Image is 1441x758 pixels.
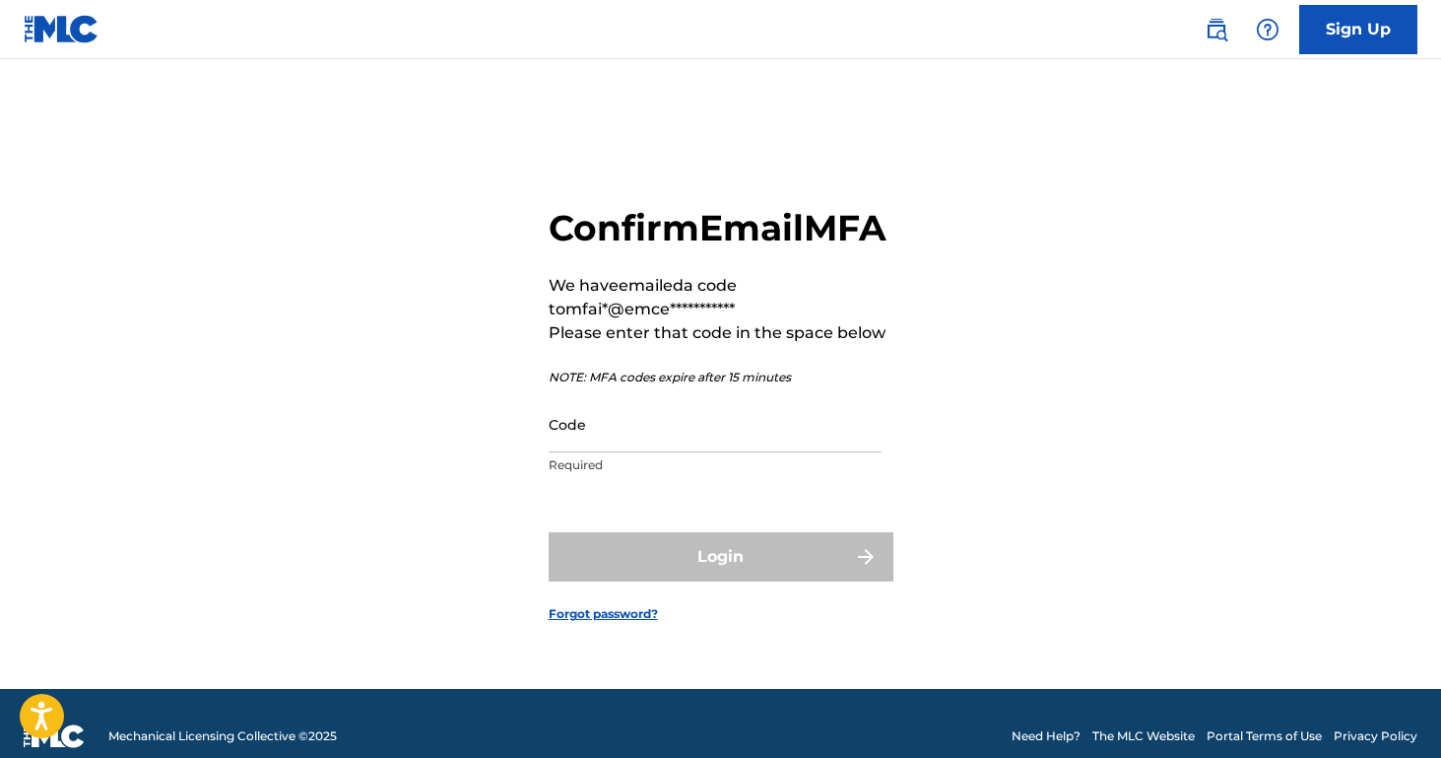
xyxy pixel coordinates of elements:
p: Required [549,456,882,474]
a: Portal Terms of Use [1207,727,1322,745]
div: Help [1248,10,1287,49]
img: search [1205,18,1228,41]
a: Privacy Policy [1334,727,1417,745]
img: logo [24,724,85,748]
img: help [1256,18,1279,41]
h2: Confirm Email MFA [549,206,893,250]
img: MLC Logo [24,15,99,43]
span: Mechanical Licensing Collective © 2025 [108,727,337,745]
a: The MLC Website [1092,727,1195,745]
a: Need Help? [1012,727,1081,745]
a: Sign Up [1299,5,1417,54]
a: Forgot password? [549,605,658,623]
p: NOTE: MFA codes expire after 15 minutes [549,369,893,386]
p: Please enter that code in the space below [549,321,893,345]
a: Public Search [1197,10,1236,49]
